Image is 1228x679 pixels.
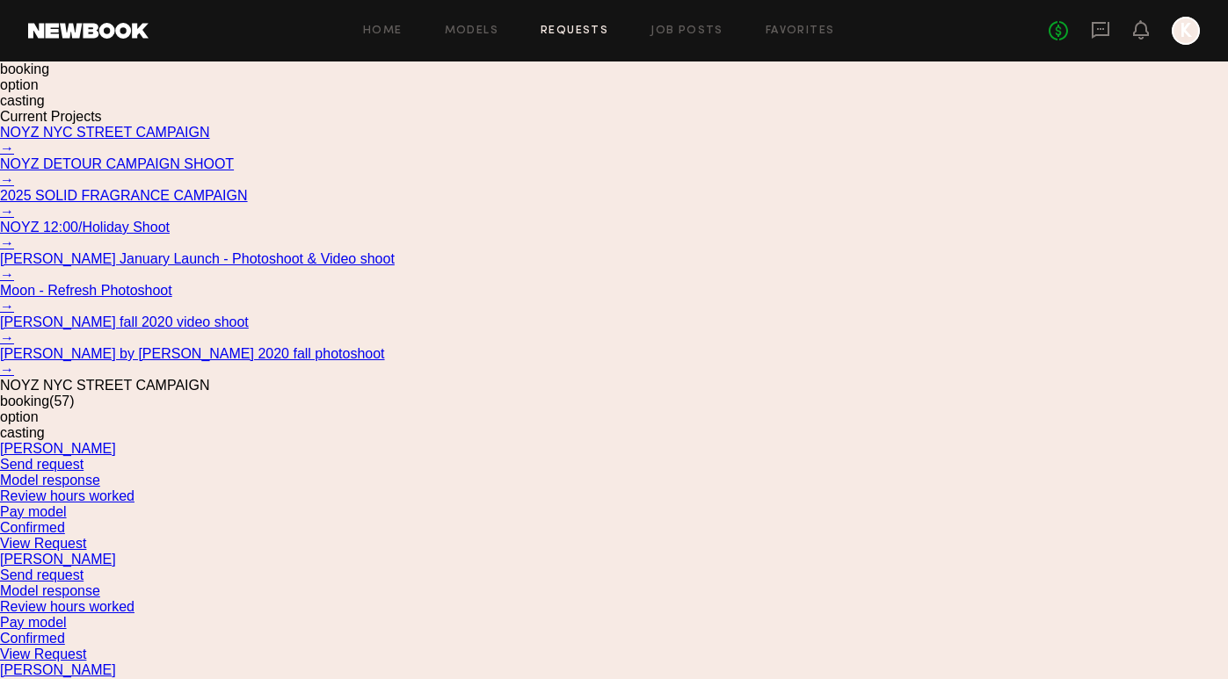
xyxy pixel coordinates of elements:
a: K [1172,17,1200,45]
a: Requests [541,25,608,37]
span: (57) [49,394,74,408]
a: Job Posts [650,25,723,37]
a: Home [363,25,403,37]
a: Favorites [766,25,835,37]
a: Models [445,25,498,37]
